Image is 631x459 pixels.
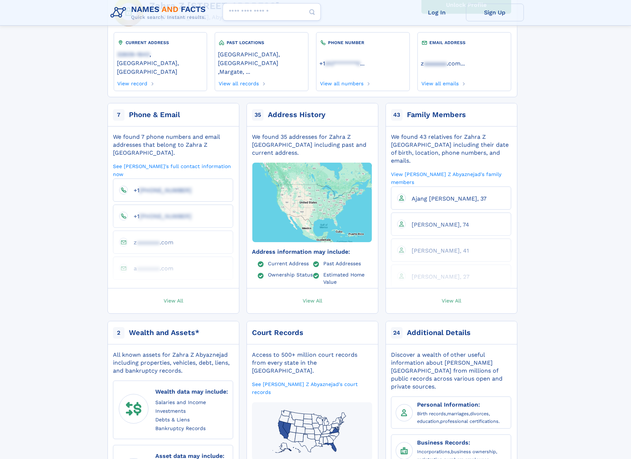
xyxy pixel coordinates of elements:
a: Debts & Liens [155,416,190,423]
div: CURRENT ADDRESS [117,39,204,46]
a: divorces [470,410,489,417]
span: [PERSON_NAME], 41 [412,247,469,254]
a: Past Addresses [323,260,361,266]
a: View all records [218,78,259,86]
div: All known assets for Zahra Z Abyaznejad including properties, vehicles, debt, liens, and bankrupt... [113,351,233,375]
a: [PERSON_NAME], 41 [406,247,469,254]
span: [PERSON_NAME], 74 [412,221,469,228]
div: Additional Details [407,328,471,338]
div: Wealth data may include: [155,387,228,396]
span: 43 [391,109,403,121]
a: Sign Up [466,4,524,21]
a: Salaries and Income [155,398,206,406]
span: aaaaaaa [137,265,160,272]
a: [PERSON_NAME], 27 [406,273,470,280]
a: Investments [155,407,186,415]
a: business ownership [451,448,496,455]
a: aaaaaaaa.com [128,265,173,271]
a: marriages [447,410,469,417]
a: 32609-1643, [GEOGRAPHIC_DATA], [GEOGRAPHIC_DATA] [117,50,204,75]
a: Business Records: [417,438,470,446]
a: Ajang [PERSON_NAME], 37 [406,195,487,202]
a: Estimated Home Value [323,271,372,284]
span: 7 [113,109,125,121]
a: Incorporations [417,448,450,455]
div: Discover a wealth of other useful information about [PERSON_NAME] [GEOGRAPHIC_DATA] from millions... [391,351,511,391]
a: +1[PHONE_NUMBER] [128,213,192,219]
span: Ajang [PERSON_NAME], 37 [412,195,487,202]
span: View All [442,297,461,304]
div: We found 43 relatives for Zahra Z [GEOGRAPHIC_DATA] including their date of birth, location, phon... [391,133,511,165]
div: EMAIL ADDRESS [421,39,508,46]
a: zaaaaaaa.com [421,59,460,67]
a: View [PERSON_NAME] Z Abyaznejad's family members [391,171,511,185]
a: Bankruptcy Records [155,424,206,432]
a: ... [319,60,406,67]
img: wealth [122,397,145,420]
a: View record [117,78,148,86]
span: 2 [113,327,125,339]
a: View All [243,288,382,313]
img: Map with markers on addresses Zahra Z Abyaznejad [240,142,384,262]
div: PAST LOCATIONS [218,39,305,46]
img: Personal Information [399,407,409,418]
a: professional certifications. [440,417,500,424]
a: education [417,417,439,424]
a: Margate, ... [219,68,250,75]
input: search input [223,3,321,21]
a: See [PERSON_NAME] Z Abyaznejad's court records [252,381,372,395]
img: Business Records [399,445,409,456]
a: Birth records [417,410,446,417]
span: aaaaaaa [424,60,447,67]
div: Address information may include: [252,248,372,256]
div: PHONE NUMBER [319,39,406,46]
a: View All [382,288,521,313]
span: [PERSON_NAME], 27 [412,273,470,280]
a: See [PERSON_NAME]'s full contact information now [113,163,233,177]
div: Phone & Email [129,110,180,120]
a: Log In [408,4,466,21]
a: zaaaaaaa.com [128,239,173,245]
img: Logo Names and Facts [108,3,212,22]
a: ... [421,60,508,67]
div: Family Members [407,110,466,120]
a: [PERSON_NAME], 74 [406,221,469,228]
a: Ownership Status [268,271,313,277]
a: View All [104,288,243,313]
button: Search Button [303,3,321,21]
div: Wealth and Assets* [129,328,199,338]
span: aaaaaaa [137,239,160,246]
span: 32609-1643 [117,51,150,58]
span: [PHONE_NUMBER] [139,213,192,220]
span: 35 [252,109,264,121]
div: We found 7 phone numbers and email addresses that belong to Zahra Z [GEOGRAPHIC_DATA]. [113,133,233,157]
a: View all emails [421,78,459,86]
div: Address History [268,110,325,120]
span: View All [164,297,183,304]
a: Current Address [268,260,309,266]
a: +1[PHONE_NUMBER] [128,186,192,193]
a: View all numbers [319,78,363,86]
div: , [218,46,305,78]
div: We found 35 addresses for Zahra Z [GEOGRAPHIC_DATA] including past and current address. [252,133,372,157]
span: 24 [391,327,403,339]
div: , , , , [417,410,508,426]
a: [GEOGRAPHIC_DATA], [GEOGRAPHIC_DATA] [218,50,305,67]
div: Access to 500+ million court records from every state in the [GEOGRAPHIC_DATA]. [252,351,372,375]
span: [PHONE_NUMBER] [139,187,192,194]
span: View All [303,297,322,304]
div: Court Records [252,328,303,338]
a: Personal Information: [417,400,480,408]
